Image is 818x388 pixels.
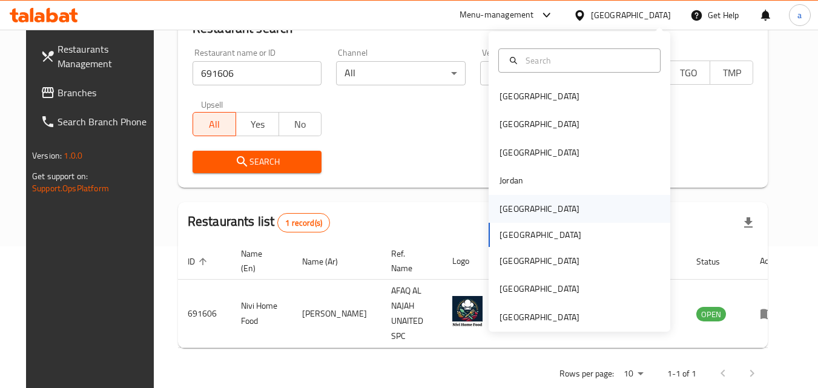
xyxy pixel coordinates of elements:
div: Jordan [500,174,523,187]
input: Search for restaurant name or ID.. [193,61,322,85]
th: Action [750,243,792,280]
img: Nivi Home Food [452,296,483,326]
div: [GEOGRAPHIC_DATA] [500,254,579,268]
div: Rows per page: [619,365,648,383]
td: AFAQ AL NAJAH UNAITED SPC [381,280,443,348]
div: [GEOGRAPHIC_DATA] [500,117,579,131]
div: [GEOGRAPHIC_DATA] [500,282,579,295]
div: OPEN [696,307,726,321]
h2: Restaurants list [188,212,330,232]
a: Search Branch Phone [31,107,163,136]
div: [GEOGRAPHIC_DATA] [500,90,579,103]
p: 1-1 of 1 [667,366,696,381]
a: Support.OpsPlatform [32,180,109,196]
div: Menu-management [460,8,534,22]
button: TGO [667,61,710,85]
td: [PERSON_NAME] [292,280,381,348]
div: [GEOGRAPHIC_DATA] [500,311,579,324]
div: [GEOGRAPHIC_DATA] [500,202,579,215]
span: ID [188,254,211,269]
a: Branches [31,78,163,107]
span: OPEN [696,307,726,321]
span: Get support on: [32,168,88,184]
div: Menu [760,306,782,321]
div: All [480,61,610,85]
a: Restaurants Management [31,35,163,78]
span: All [198,116,231,133]
span: Yes [241,116,274,133]
button: TMP [710,61,753,85]
span: Version: [32,148,62,163]
span: Name (Ar) [302,254,354,269]
button: Search [193,151,322,173]
span: 1 record(s) [278,217,329,229]
input: Search [521,54,653,67]
table: enhanced table [178,243,792,348]
label: Upsell [201,100,223,108]
span: Status [696,254,736,269]
span: Ref. Name [391,246,428,275]
button: No [279,112,322,136]
div: [GEOGRAPHIC_DATA] [591,8,671,22]
span: Branches [58,85,153,100]
span: TGO [672,64,705,82]
div: [GEOGRAPHIC_DATA] [500,146,579,159]
div: Export file [734,208,763,237]
span: Search Branch Phone [58,114,153,129]
button: All [193,112,236,136]
span: Search [202,154,312,169]
span: No [284,116,317,133]
td: 691606 [178,280,231,348]
button: Yes [236,112,279,136]
div: All [336,61,466,85]
span: TMP [715,64,748,82]
p: Rows per page: [559,366,614,381]
h2: Restaurant search [193,19,753,38]
td: Nivi Home Food [231,280,292,348]
span: a [797,8,802,22]
span: Name (En) [241,246,278,275]
span: Restaurants Management [58,42,153,71]
th: Logo [443,243,497,280]
span: 1.0.0 [64,148,82,163]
